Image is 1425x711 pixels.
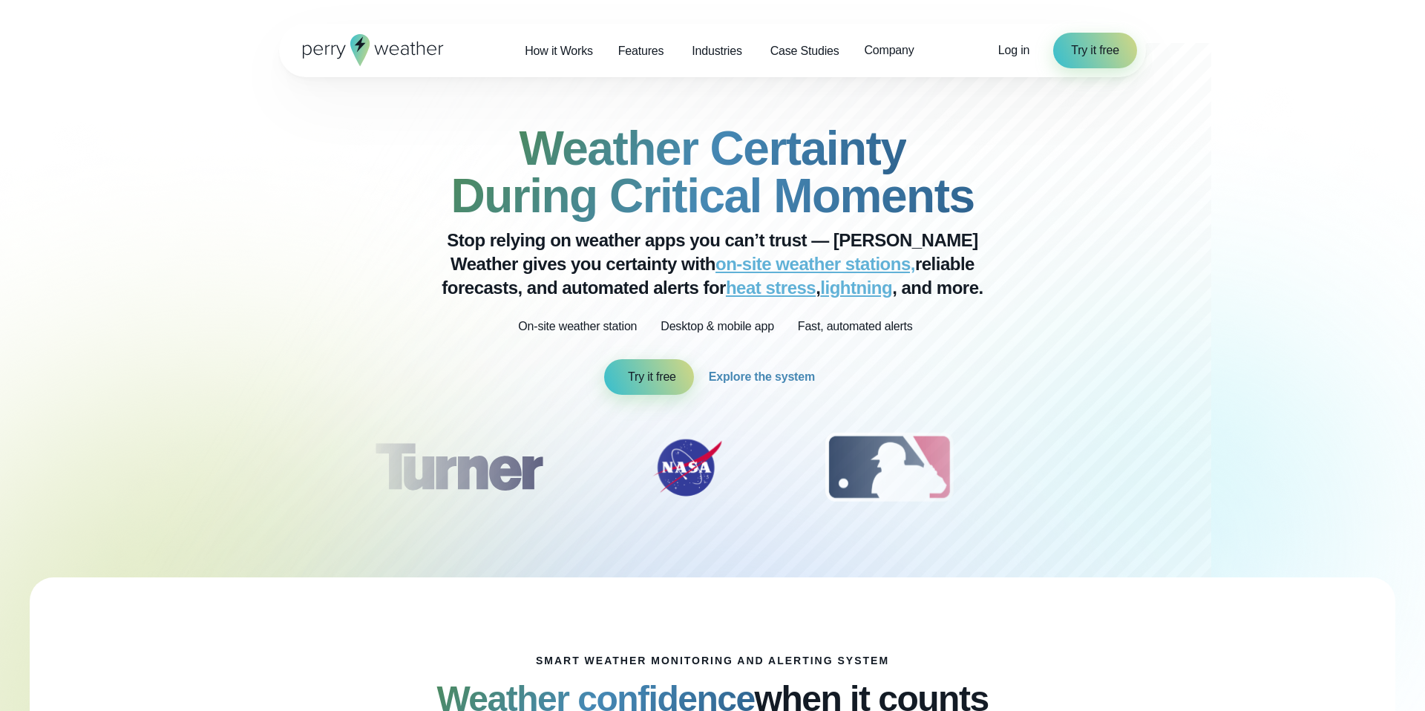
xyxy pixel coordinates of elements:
[1053,33,1137,68] a: Try it free
[353,430,564,505] img: Turner-Construction_1.svg
[709,359,821,395] a: Explore the system
[798,318,913,335] p: Fast, automated alerts
[998,42,1029,59] a: Log in
[692,42,741,60] span: Industries
[512,36,606,66] a: How it Works
[536,655,889,666] h1: smart weather monitoring and alerting system
[820,278,892,298] a: lightning
[810,430,967,505] div: 3 of 12
[525,42,593,60] span: How it Works
[864,42,914,59] span: Company
[810,430,967,505] img: MLB.svg
[604,359,694,395] a: Try it free
[635,430,739,505] div: 2 of 12
[353,430,564,505] div: 1 of 12
[416,229,1009,300] p: Stop relying on weather apps you can’t trust — [PERSON_NAME] Weather gives you certainty with rel...
[353,430,1072,512] div: slideshow
[518,318,637,335] p: On-site weather station
[726,278,816,298] a: heat stress
[770,42,839,60] span: Case Studies
[709,368,815,386] span: Explore the system
[451,122,974,223] strong: Weather Certainty During Critical Moments
[1039,430,1158,505] div: 4 of 12
[661,318,774,335] p: Desktop & mobile app
[758,36,852,66] a: Case Studies
[715,254,915,274] a: on-site weather stations,
[998,44,1029,56] span: Log in
[1071,42,1119,59] span: Try it free
[618,42,664,60] span: Features
[635,430,739,505] img: NASA.svg
[628,368,676,386] span: Try it free
[1039,430,1158,505] img: PGA.svg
